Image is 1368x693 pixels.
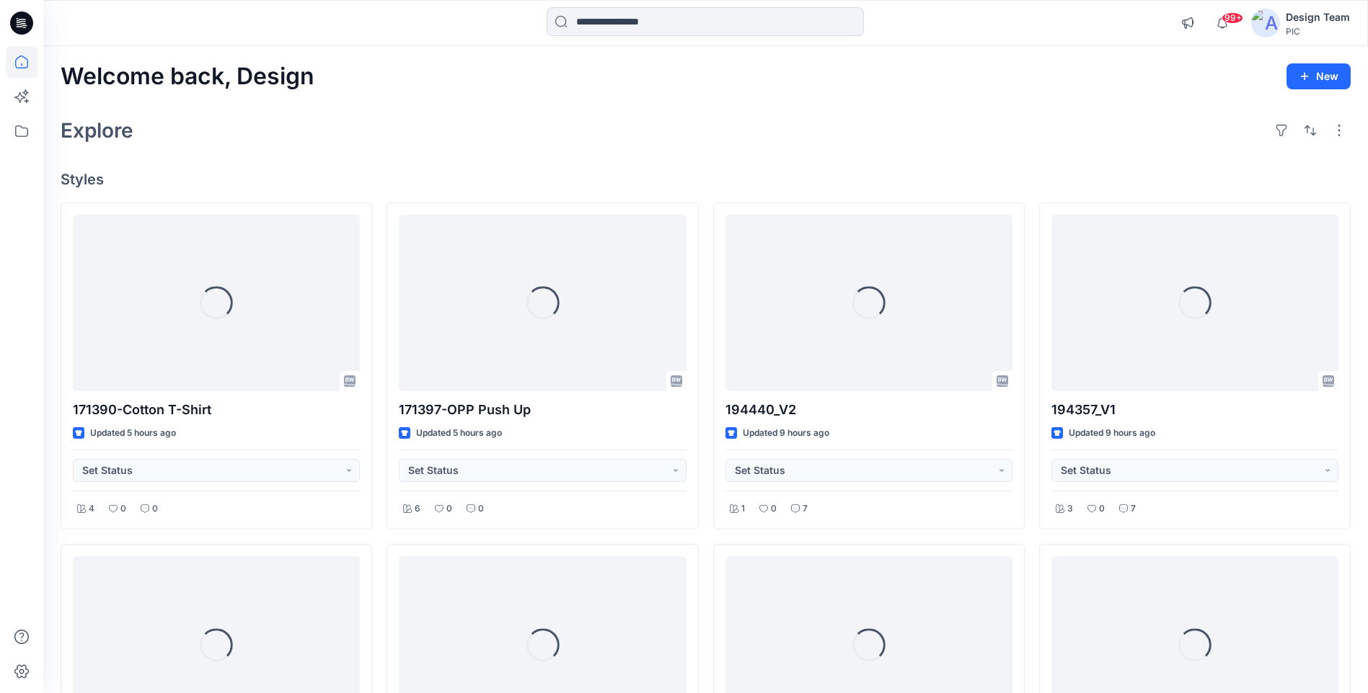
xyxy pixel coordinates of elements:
p: 0 [120,501,126,517]
p: 0 [446,501,452,517]
button: New [1287,63,1351,89]
p: 3 [1067,501,1073,517]
p: 6 [415,501,420,517]
p: 0 [478,501,484,517]
p: 171390-Cotton T-Shirt [73,400,360,420]
h4: Styles [61,171,1351,188]
h2: Explore [61,119,133,142]
p: 0 [1099,501,1105,517]
p: 0 [152,501,158,517]
p: 1 [741,501,745,517]
p: 0 [771,501,777,517]
div: Design Team [1286,9,1350,26]
div: PIC [1286,26,1350,37]
p: Updated 9 hours ago [1069,426,1155,441]
p: Updated 5 hours ago [90,426,176,441]
p: 4 [89,501,94,517]
span: 99+ [1222,12,1243,24]
p: Updated 9 hours ago [743,426,829,441]
p: 7 [1131,501,1136,517]
p: Updated 5 hours ago [416,426,502,441]
p: 171397-OPP Push Up [399,400,686,420]
p: 7 [803,501,808,517]
img: avatar [1251,9,1280,37]
p: 194357_V1 [1051,400,1338,420]
h2: Welcome back, Design [61,63,314,90]
p: 194440_V2 [725,400,1012,420]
